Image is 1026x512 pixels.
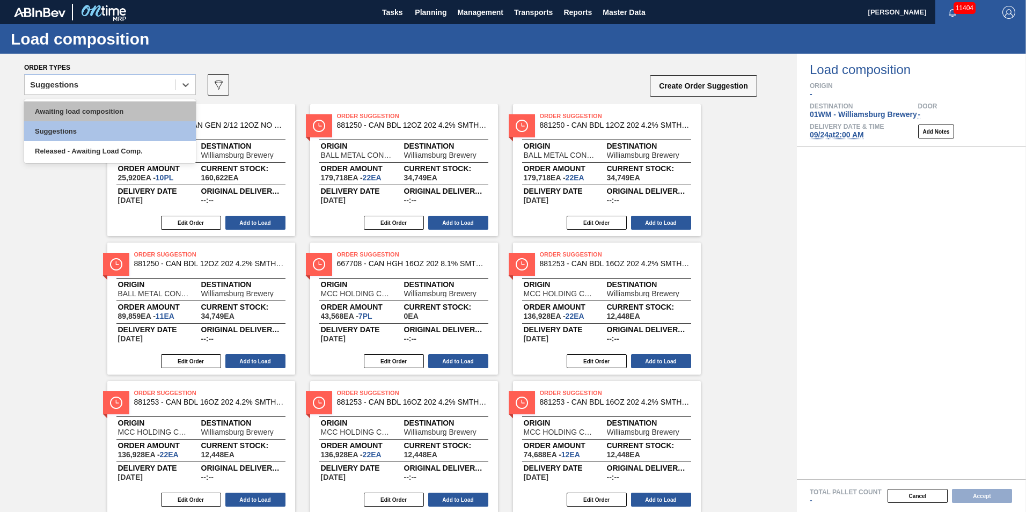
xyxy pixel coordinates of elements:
button: Edit Order [161,493,221,507]
span: Original delivery time [201,326,284,333]
span: ,34,749,EA, [201,312,234,320]
span: Current Stock: [201,442,284,449]
span: 881250 - CAN BDL 12OZ 202 4.2% SMTH 0924 6PACK 06 [134,260,284,268]
span: Order Suggestion [134,111,284,121]
span: 09/24/2025 [321,473,346,481]
img: status [110,258,122,270]
span: ,160,622,EA, [201,174,239,181]
span: ,12,448,EA, [201,451,234,458]
span: Destination [607,143,690,149]
span: MCC HOLDING COMPANY LLC [321,428,393,436]
span: Original delivery time [607,326,690,333]
span: 89,859EA-11EA [118,312,174,320]
span: Origin [524,143,607,149]
span: Origin [810,83,1026,89]
span: 09/24/2025 [118,196,143,204]
span: --:-- [201,335,214,342]
span: --:-- [404,196,416,204]
span: ,0,EA, [404,312,419,320]
span: 136,928EA-22EA [118,451,179,458]
button: Edit Order [364,216,424,230]
span: ,34,749,EA, [404,174,437,181]
span: 22,EA [363,173,382,182]
span: Origin [118,420,201,426]
h1: Load composition [11,33,201,45]
button: Add to Load [631,354,691,368]
div: Suggestions [30,81,78,89]
span: Tasks [380,6,404,19]
span: Destination [607,281,690,288]
span: BALL METAL CONTAINER GROUP [118,290,190,297]
button: Edit Order [567,493,627,507]
span: Destination [404,281,487,288]
span: --:-- [404,335,416,342]
span: Order amount [321,304,404,310]
span: Delivery Date [524,465,607,471]
span: 10,PL [156,173,173,182]
span: Williamsburg Brewery [404,428,477,436]
span: - [918,110,921,119]
span: statusOrder Suggestion881250 - CAN BDL 12OZ 202 4.2% SMTH 0924 6PACK 06OriginBALL METAL CONTAINER... [513,104,701,236]
button: Edit Order [567,354,627,368]
span: Williamsburg Brewery [201,151,274,159]
span: Origin [118,281,201,288]
span: 25,920EA-10PL [118,174,174,181]
span: Delivery Date [321,326,404,333]
span: Order Suggestion [540,249,690,260]
span: 11404 [954,2,976,14]
span: Original delivery time [404,326,487,333]
span: 136,928EA-22EA [524,312,584,320]
span: 09/24/2025 [321,335,346,342]
span: Origin [321,281,404,288]
span: 01WM - Williamsburg Brewery [810,110,917,119]
span: 136,928EA-22EA [321,451,382,458]
img: status [516,258,528,270]
span: Delivery Date & Time [810,123,884,130]
span: 09/24/2025 [118,335,143,342]
span: --:-- [201,196,214,204]
button: Edit Order [161,354,221,368]
button: Add to Load [225,493,285,507]
span: statusOrder Suggestion881253 - CAN BDL 16OZ 202 4.2% SMTH 0924 6PACK BEOriginMCC HOLDING COMPANY ... [513,243,701,375]
img: status [516,397,528,409]
span: Current Stock: [607,165,690,172]
button: Add Notes [918,125,954,138]
span: 22,EA [160,450,179,459]
span: Delivery Date [118,188,201,194]
span: MCC HOLDING COMPANY LLC [524,290,596,297]
img: status [313,120,325,132]
span: BALL METAL CONTAINER GROUP [524,151,596,159]
span: ,12,448,EA, [607,451,640,458]
span: Origin [321,143,404,149]
button: Add to Load [225,354,285,368]
span: Transports [514,6,553,19]
img: status [110,397,122,409]
span: Destination [201,143,284,149]
span: 881253 - CAN BDL 16OZ 202 4.2% SMTH 0924 6PACK BE [540,260,690,268]
span: Order Suggestion [540,387,690,398]
span: statusOrder Suggestion881250 - CAN BDL 12OZ 202 4.2% SMTH 0924 6PACK 06OriginBALL METAL CONTAINER... [310,104,498,236]
span: Order amount [524,165,607,172]
span: Order amount [524,442,607,449]
button: Create Order Suggestion [650,75,757,97]
span: Original delivery time [201,465,284,471]
span: Planning [415,6,446,19]
span: Current Stock: [201,304,284,310]
span: Order Suggestion [134,387,284,398]
span: Order amount [118,442,201,449]
span: Order Suggestion [540,111,690,121]
span: - [810,90,812,98]
span: Origin [524,281,607,288]
span: Delivery Date [321,465,404,471]
span: Delivery Date [321,188,404,194]
span: 22,EA [566,173,584,182]
span: 22,EA [566,312,584,320]
button: Add to Load [428,216,488,230]
span: Order amount [524,304,607,310]
span: Williamsburg Brewery [607,290,679,297]
span: 09/24/2025 [321,196,346,204]
span: --:-- [404,473,416,481]
span: Current Stock: [404,442,487,449]
span: Order Suggestion [337,387,487,398]
span: Delivery Date [118,465,201,471]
